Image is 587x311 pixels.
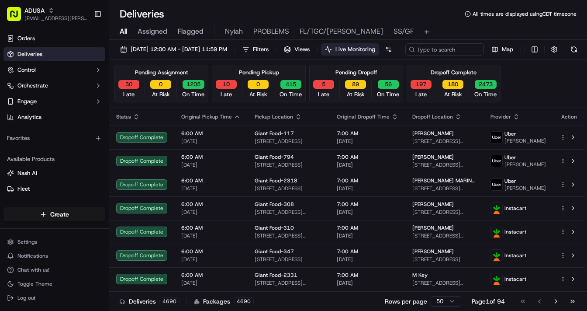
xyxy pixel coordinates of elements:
[504,228,526,235] span: Instacart
[253,26,289,37] span: PROBLEMS
[194,297,254,306] div: Packages
[504,276,526,283] span: Instacart
[216,80,237,89] button: 10
[181,209,241,216] span: [DATE]
[487,43,517,56] button: Map
[3,63,105,77] button: Control
[491,132,502,143] img: profile_uber_ahold_partner.png
[9,84,24,99] img: 1736555255976-a54dd68f-1ca7-489b-9aae-adbdc363a1c4
[255,209,323,216] span: [STREET_ADDRESS][PERSON_NAME]
[280,80,301,89] button: 415
[415,91,427,98] span: Late
[255,224,294,231] span: Giant Food-310
[3,3,90,24] button: ADUSA[EMAIL_ADDRESS][PERSON_NAME][DOMAIN_NAME]
[3,47,105,61] a: Deliveries
[337,256,398,263] span: [DATE]
[5,123,70,139] a: 📗Knowledge Base
[3,79,105,93] button: Orchestrate
[255,248,294,255] span: Giant Food-347
[431,69,477,77] div: Dropoff Complete
[181,232,241,239] span: [DATE]
[181,154,241,161] span: 6:00 AM
[120,297,180,306] div: Deliveries
[17,82,48,90] span: Orchestrate
[24,15,87,22] button: [EMAIL_ADDRESS][PERSON_NAME][DOMAIN_NAME]
[152,91,170,98] span: At Risk
[444,91,462,98] span: At Risk
[504,205,526,212] span: Instacart
[181,248,241,255] span: 6:00 AM
[504,161,546,168] span: [PERSON_NAME]
[181,201,241,208] span: 6:00 AM
[225,26,243,37] span: Nyiah
[337,201,398,208] span: 7:00 AM
[474,91,497,98] span: On Time
[294,45,310,53] span: Views
[318,91,329,98] span: Late
[475,80,497,89] button: 2473
[412,113,453,120] span: Dropoff Location
[347,91,365,98] span: At Risk
[504,137,546,144] span: [PERSON_NAME]
[238,43,273,56] button: Filters
[23,56,157,66] input: Got a question? Start typing here...
[412,161,477,168] span: [STREET_ADDRESS][PERSON_NAME]
[3,236,105,248] button: Settings
[120,7,164,21] h1: Deliveries
[181,161,241,168] span: [DATE]
[412,154,454,161] span: [PERSON_NAME]
[412,138,477,145] span: [STREET_ADDRESS][PERSON_NAME]
[3,207,105,221] button: Create
[335,69,377,77] div: Pending Dropoff
[472,297,505,306] div: Page 1 of 94
[7,185,102,193] a: Fleet
[123,91,135,98] span: Late
[412,248,454,255] span: [PERSON_NAME]
[181,113,232,120] span: Original Pickup Time
[345,80,366,89] button: 89
[255,201,294,208] span: Giant Food-308
[504,154,516,161] span: Uber
[3,250,105,262] button: Notifications
[337,138,398,145] span: [DATE]
[280,91,302,98] span: On Time
[9,35,159,49] p: Welcome 👋
[17,127,67,136] span: Knowledge Base
[30,92,110,99] div: We're available if you need us!
[24,6,45,15] button: ADUSA
[491,179,502,190] img: profile_uber_ahold_partner.png
[3,166,105,180] button: Nash AI
[114,65,208,102] div: Pending Assignment30Late0At Risk1205On Time
[502,45,513,53] span: Map
[181,272,241,279] span: 6:00 AM
[248,80,269,89] button: 0
[138,26,167,37] span: Assigned
[337,185,398,192] span: [DATE]
[300,26,383,37] span: FL/TGC/[PERSON_NAME]
[412,201,454,208] span: [PERSON_NAME]
[491,155,502,167] img: profile_uber_ahold_partner.png
[30,84,143,92] div: Start new chat
[120,26,127,37] span: All
[17,238,37,245] span: Settings
[182,91,204,98] span: On Time
[491,226,502,238] img: profile_instacart_ahold_partner.png
[385,297,427,306] p: Rows per page
[3,292,105,304] button: Log out
[412,209,477,216] span: [STREET_ADDRESS][US_STATE]
[255,256,323,263] span: [STREET_ADDRESS]
[377,91,399,98] span: On Time
[412,224,454,231] span: [PERSON_NAME]
[181,177,241,184] span: 6:00 AM
[321,43,379,56] button: Live Monitoring
[337,177,398,184] span: 7:00 AM
[159,297,180,305] div: 4690
[412,232,477,239] span: [STREET_ADDRESS][PERSON_NAME][PERSON_NAME]
[3,264,105,276] button: Chat with us!
[178,26,204,37] span: Flagged
[17,66,36,74] span: Control
[181,256,241,263] span: [DATE]
[504,252,526,259] span: Instacart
